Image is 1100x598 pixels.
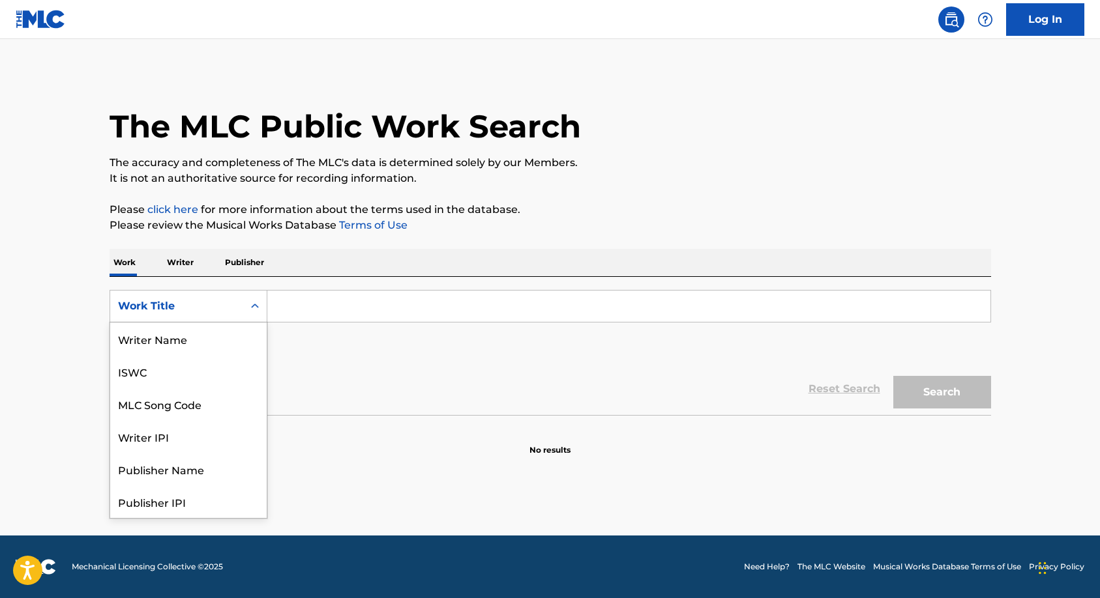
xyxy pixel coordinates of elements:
p: No results [529,429,571,456]
a: Need Help? [744,561,790,573]
p: Writer [163,249,198,276]
div: Publisher Name [110,453,267,485]
iframe: Chat Widget [1035,535,1100,598]
div: Help [972,7,998,33]
form: Search Form [110,290,991,415]
img: search [944,12,959,27]
div: Writer IPI [110,420,267,453]
a: Musical Works Database Terms of Use [873,561,1021,573]
a: Privacy Policy [1029,561,1084,573]
a: Terms of Use [336,219,408,231]
h1: The MLC Public Work Search [110,107,581,146]
p: Please for more information about the terms used in the database. [110,202,991,218]
a: Log In [1006,3,1084,36]
a: Public Search [938,7,964,33]
img: logo [16,559,56,575]
div: MLC Song Code [110,388,267,420]
p: Publisher [221,249,268,276]
p: It is not an authoritative source for recording information. [110,171,991,186]
p: Please review the Musical Works Database [110,218,991,233]
a: click here [147,203,198,216]
img: help [977,12,993,27]
div: ISWC [110,355,267,388]
div: Work Title [118,298,235,314]
p: The accuracy and completeness of The MLC's data is determined solely by our Members. [110,155,991,171]
div: Publisher IPI [110,485,267,518]
span: Mechanical Licensing Collective © 2025 [72,561,223,573]
p: Work [110,249,140,276]
div: Drag [1039,548,1047,588]
a: The MLC Website [797,561,865,573]
div: Writer Name [110,322,267,355]
img: MLC Logo [16,10,66,29]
